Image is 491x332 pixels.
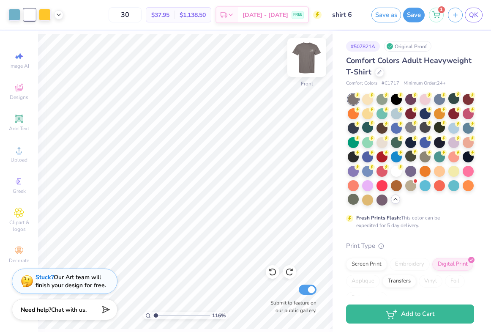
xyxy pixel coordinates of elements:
[9,63,29,69] span: Image AI
[9,257,29,264] span: Decorate
[382,275,416,288] div: Transfers
[35,273,106,289] div: Our Art team will finish your design for free.
[465,8,483,22] a: QK
[21,306,51,314] strong: Need help?
[384,41,431,52] div: Original Proof
[10,94,28,101] span: Designs
[109,7,142,22] input: – –
[346,55,472,77] span: Comfort Colors Adult Heavyweight T-Shirt
[243,11,288,19] span: [DATE] - [DATE]
[346,305,474,324] button: Add to Cart
[346,292,387,305] div: Rhinestones
[9,125,29,132] span: Add Text
[445,275,465,288] div: Foil
[356,214,401,221] strong: Fresh Prints Flash:
[346,41,380,52] div: # 507821A
[290,41,324,74] img: Front
[371,8,401,22] button: Save as
[346,80,377,87] span: Comfort Colors
[403,8,425,22] button: Save
[326,6,367,23] input: Untitled Design
[438,6,445,13] span: 1
[356,214,460,229] div: This color can be expedited for 5 day delivery.
[346,258,387,271] div: Screen Print
[151,11,169,19] span: $37.95
[382,80,399,87] span: # C1717
[11,156,27,163] span: Upload
[432,258,473,271] div: Digital Print
[180,11,206,19] span: $1,138.50
[419,275,442,288] div: Vinyl
[212,312,226,319] span: 116 %
[13,188,26,195] span: Greek
[301,80,313,88] div: Front
[266,299,316,314] label: Submit to feature on our public gallery.
[346,241,474,251] div: Print Type
[390,258,430,271] div: Embroidery
[404,80,446,87] span: Minimum Order: 24 +
[293,12,302,18] span: FREE
[346,275,380,288] div: Applique
[4,219,34,233] span: Clipart & logos
[35,273,54,281] strong: Stuck?
[51,306,87,314] span: Chat with us.
[469,10,478,20] span: QK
